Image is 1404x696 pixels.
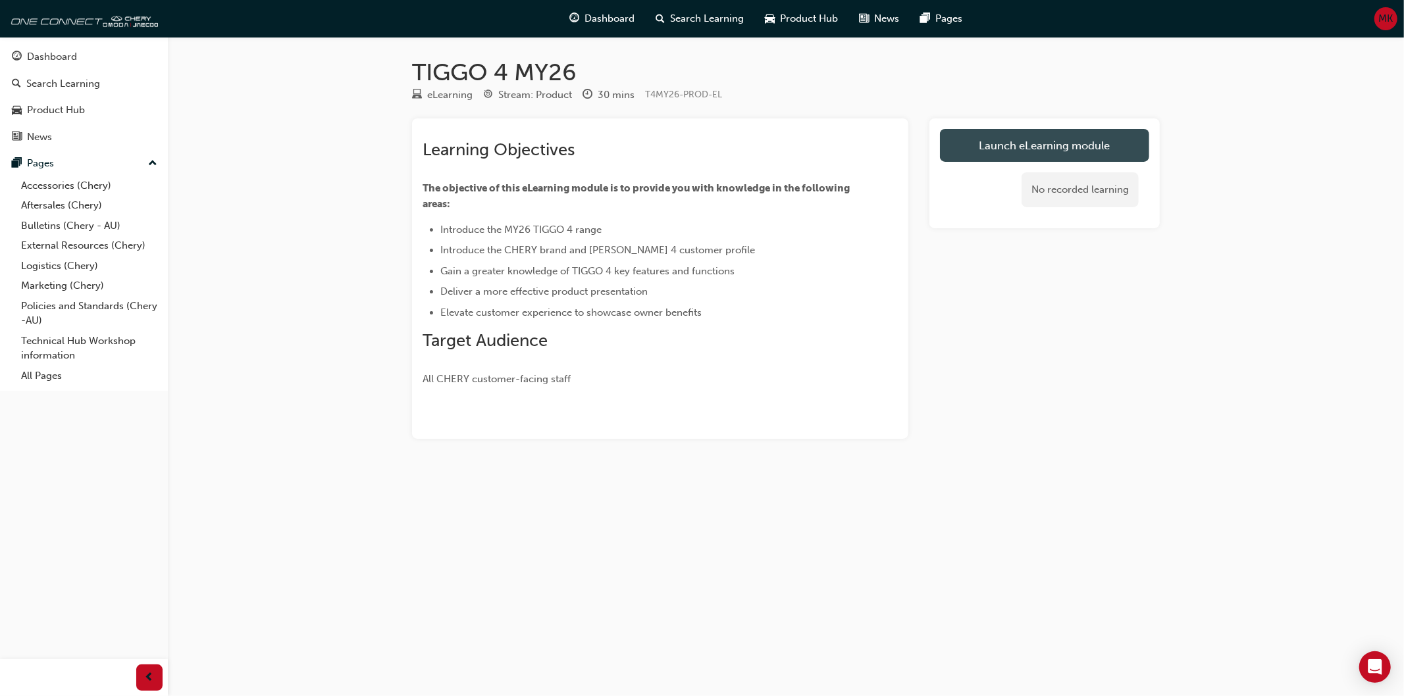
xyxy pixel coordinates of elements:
div: eLearning [427,87,473,103]
div: Type [412,87,473,103]
span: The objective of this eLearning module is to provide you with knowledge in the following areas: [423,182,852,210]
img: oneconnect [7,5,158,32]
a: pages-iconPages [910,5,974,32]
span: guage-icon [12,51,22,63]
span: pages-icon [12,158,22,170]
span: News [875,11,900,26]
div: Pages [27,156,54,171]
a: All Pages [16,366,163,386]
div: Product Hub [27,103,85,118]
a: search-iconSearch Learning [646,5,755,32]
span: All CHERY customer-facing staff [423,373,571,385]
span: prev-icon [145,670,155,686]
span: MK [1379,11,1393,26]
a: Launch eLearning module [940,129,1149,162]
h1: TIGGO 4 MY26 [412,58,1160,87]
span: news-icon [12,132,22,143]
div: Search Learning [26,76,100,91]
span: Introduce the MY26 TIGGO 4 range [440,224,602,236]
span: search-icon [656,11,665,27]
span: Target Audience [423,330,548,351]
span: Learning Objectives [423,139,575,160]
span: Pages [936,11,963,26]
a: Bulletins (Chery - AU) [16,216,163,236]
span: pages-icon [921,11,931,27]
a: Product Hub [5,98,163,122]
a: Search Learning [5,72,163,96]
span: guage-icon [570,11,580,27]
span: car-icon [766,11,775,27]
span: Learning resource code [645,89,722,100]
a: car-iconProduct Hub [755,5,849,32]
span: car-icon [12,105,22,116]
span: target-icon [483,89,493,101]
span: clock-icon [583,89,592,101]
a: guage-iconDashboard [559,5,646,32]
button: DashboardSearch LearningProduct HubNews [5,42,163,151]
div: Open Intercom Messenger [1359,651,1391,683]
span: Deliver a more effective product presentation [440,286,648,297]
span: Search Learning [671,11,744,26]
div: News [27,130,52,145]
span: search-icon [12,78,21,90]
a: Policies and Standards (Chery -AU) [16,296,163,331]
div: Duration [583,87,635,103]
button: Pages [5,151,163,176]
a: news-iconNews [849,5,910,32]
span: Elevate customer experience to showcase owner benefits [440,307,702,318]
span: learningResourceType_ELEARNING-icon [412,89,422,101]
div: Stream [483,87,572,103]
a: External Resources (Chery) [16,236,163,256]
div: No recorded learning [1022,172,1139,207]
a: Accessories (Chery) [16,176,163,196]
span: Dashboard [585,11,635,26]
span: news-icon [860,11,870,27]
a: News [5,125,163,149]
button: MK [1374,7,1397,30]
span: Introduce the CHERY brand and [PERSON_NAME] 4 customer profile [440,244,755,256]
div: Dashboard [27,49,77,64]
div: 30 mins [598,87,635,103]
a: Logistics (Chery) [16,256,163,276]
span: Product Hub [781,11,839,26]
a: Dashboard [5,45,163,69]
a: Marketing (Chery) [16,276,163,296]
a: Technical Hub Workshop information [16,331,163,366]
div: Stream: Product [498,87,572,103]
span: up-icon [148,155,157,172]
span: Gain a greater knowledge of TIGGO 4 key features and functions [440,265,735,277]
a: Aftersales (Chery) [16,195,163,216]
